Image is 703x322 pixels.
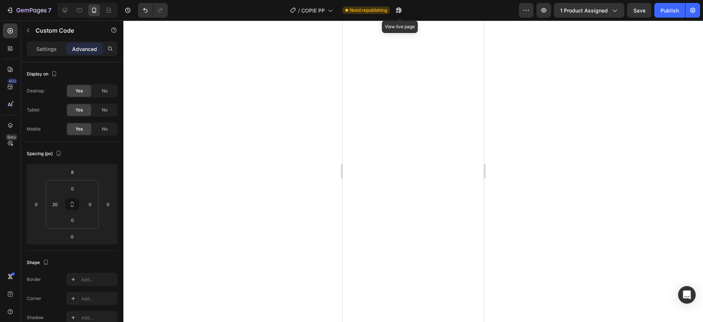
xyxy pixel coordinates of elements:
[627,3,651,18] button: Save
[85,199,96,210] input: 0px
[75,126,83,132] span: Yes
[560,7,608,14] span: 1 product assigned
[633,7,646,14] span: Save
[72,45,97,53] p: Advanced
[3,3,55,18] button: 7
[301,7,325,14] span: COPIE PP
[48,6,51,15] p: 7
[350,7,387,14] span: Need republishing
[27,88,44,94] div: Desktop
[27,126,41,132] div: Mobile
[36,26,98,35] p: Custom Code
[75,88,83,94] span: Yes
[27,69,59,79] div: Display on
[554,3,624,18] button: 1 product assigned
[27,295,41,302] div: Corner
[81,296,116,302] div: Add...
[27,314,44,321] div: Shadow
[49,199,60,210] input: 20px
[65,231,79,242] input: 0
[654,3,685,18] button: Publish
[102,126,108,132] span: No
[298,7,300,14] span: /
[65,183,80,194] input: 0px
[27,107,40,113] div: Tablet
[65,215,80,226] input: 0px
[27,276,41,283] div: Border
[661,7,679,14] div: Publish
[27,258,50,268] div: Shape
[102,107,108,113] span: No
[27,149,63,159] div: Spacing (px)
[81,315,116,321] div: Add...
[678,286,696,304] div: Open Intercom Messenger
[138,3,168,18] div: Undo/Redo
[103,199,114,210] input: 0
[5,134,18,140] div: Beta
[102,88,108,94] span: No
[65,167,79,178] input: s
[36,45,57,53] p: Settings
[7,78,18,84] div: 450
[343,21,484,322] iframe: Design area
[81,277,116,283] div: Add...
[75,107,83,113] span: Yes
[31,199,42,210] input: 0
